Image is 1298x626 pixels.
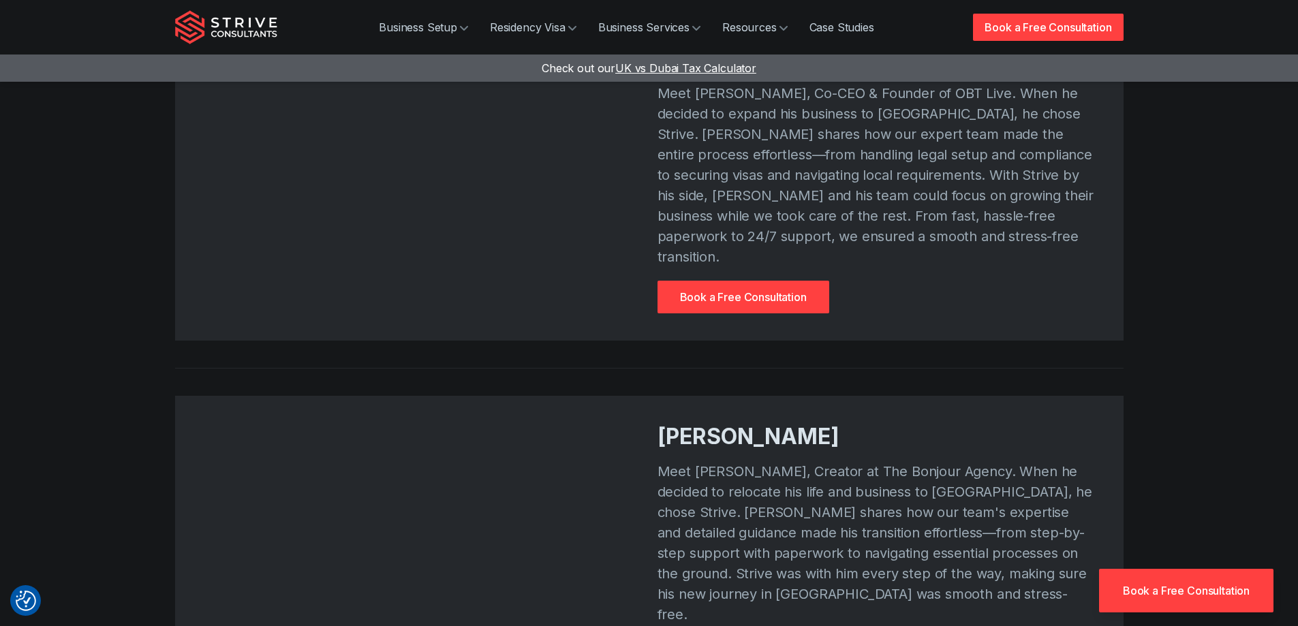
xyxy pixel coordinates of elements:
[711,14,799,41] a: Resources
[479,14,587,41] a: Residency Visa
[1099,569,1273,612] a: Book a Free Consultation
[658,461,1096,625] p: Meet [PERSON_NAME], Creator at The Bonjour Agency. When he decided to relocate his life and busin...
[799,14,885,41] a: Case Studies
[175,10,277,44] img: Strive Consultants
[542,61,756,75] a: Check out ourUK vs Dubai Tax Calculator
[658,83,1096,267] p: Meet [PERSON_NAME], Co-CEO & Founder of OBT Live. When he decided to expand his business to [GEOG...
[973,14,1123,41] a: Book a Free Consultation
[16,591,36,611] img: Revisit consent button
[658,423,1096,450] h2: [PERSON_NAME]
[587,14,711,41] a: Business Services
[615,61,756,75] span: UK vs Dubai Tax Calculator
[16,591,36,611] button: Consent Preferences
[658,281,829,313] a: Book a Free Consultation
[202,56,641,302] iframe: Strive Testimonials: Chris Hodgson
[368,14,479,41] a: Business Setup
